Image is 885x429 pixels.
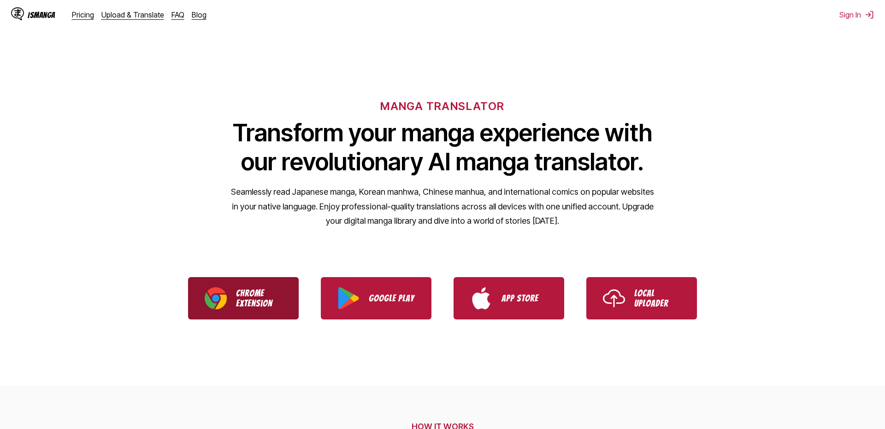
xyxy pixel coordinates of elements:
[28,11,55,19] div: IsManga
[72,10,94,19] a: Pricing
[454,277,564,319] a: Download IsManga from App Store
[839,10,874,19] button: Sign In
[101,10,164,19] a: Upload & Translate
[586,277,697,319] a: Use IsManga Local Uploader
[205,287,227,309] img: Chrome logo
[192,10,206,19] a: Blog
[865,10,874,19] img: Sign out
[236,288,282,308] p: Chrome Extension
[380,99,504,113] h6: MANGA TRANSLATOR
[501,293,548,303] p: App Store
[321,277,431,319] a: Download IsManga from Google Play
[603,287,625,309] img: Upload icon
[369,293,415,303] p: Google Play
[11,7,72,22] a: IsManga LogoIsManga
[230,118,655,176] h1: Transform your manga experience with our revolutionary AI manga translator.
[230,185,655,228] p: Seamlessly read Japanese manga, Korean manhwa, Chinese manhua, and international comics on popula...
[634,288,680,308] p: Local Uploader
[171,10,184,19] a: FAQ
[337,287,360,309] img: Google Play logo
[188,277,299,319] a: Download IsManga Chrome Extension
[470,287,492,309] img: App Store logo
[11,7,24,20] img: IsManga Logo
